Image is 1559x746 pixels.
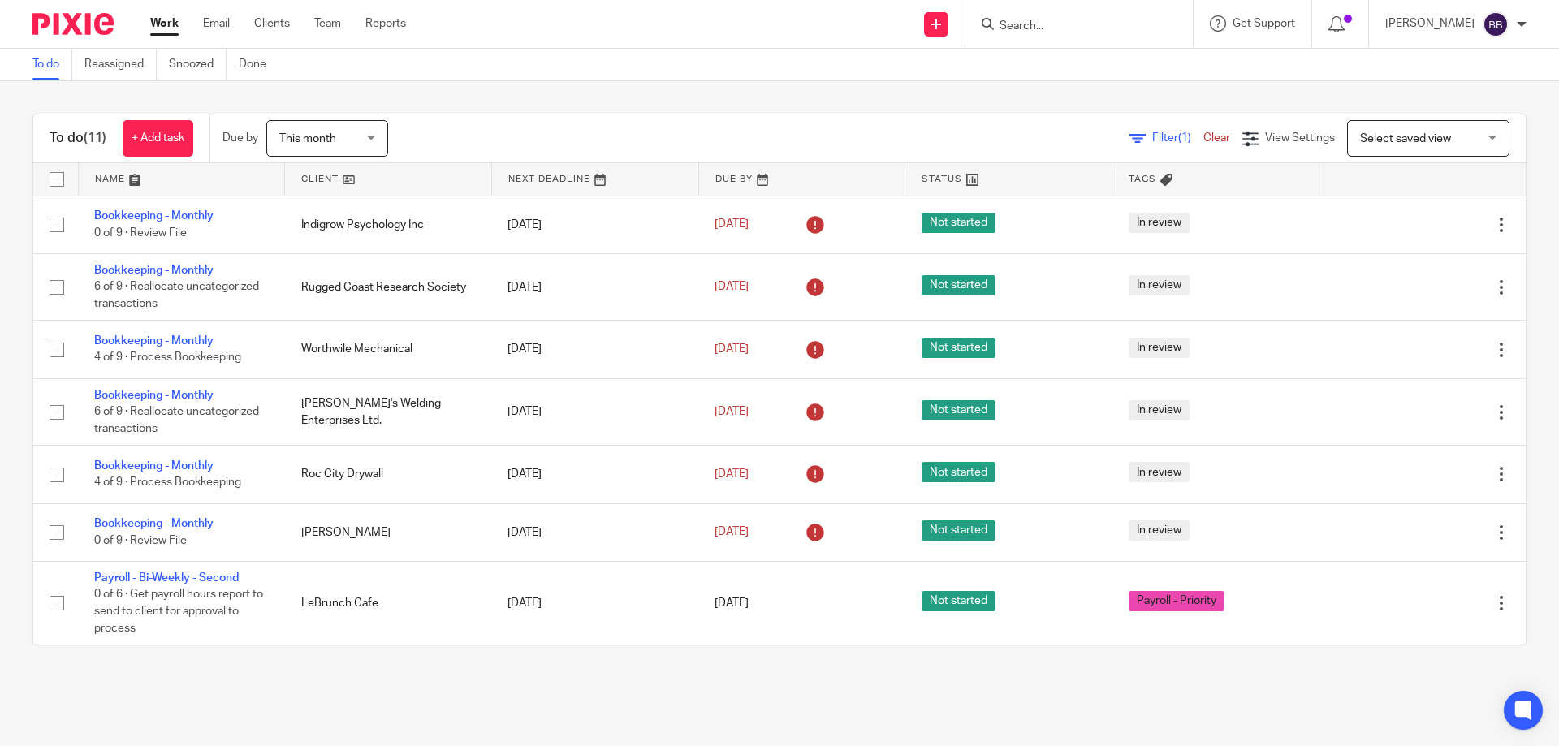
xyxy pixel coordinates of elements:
span: 0 of 9 · Review File [94,535,187,546]
span: In review [1129,213,1190,233]
span: [DATE] [715,281,749,292]
td: [DATE] [491,446,698,503]
span: 0 of 9 · Review File [94,227,187,239]
span: [DATE] [715,527,749,538]
span: This month [279,133,336,144]
td: [DATE] [491,253,698,320]
span: View Settings [1265,132,1335,144]
td: [DATE] [491,321,698,378]
span: Not started [922,520,995,541]
a: Team [314,15,341,32]
td: Worthwile Mechanical [285,321,492,378]
span: [DATE] [715,219,749,231]
a: Snoozed [169,49,227,80]
span: Get Support [1233,18,1295,29]
span: 4 of 9 · Process Bookkeeping [94,477,241,489]
span: [DATE] [715,343,749,355]
span: 0 of 6 · Get payroll hours report to send to client for approval to process [94,589,263,634]
a: Bookkeeping - Monthly [94,265,214,276]
td: Indigrow Psychology Inc [285,196,492,253]
span: Select saved view [1360,133,1451,144]
span: Not started [922,275,995,295]
td: Roc City Drywall [285,446,492,503]
a: Reassigned [84,49,157,80]
a: Payroll - Bi-Weekly - Second [94,572,239,584]
span: Not started [922,213,995,233]
img: svg%3E [1483,11,1509,37]
span: In review [1129,400,1190,420]
span: Not started [922,462,995,482]
span: [DATE] [715,597,749,609]
img: Pixie [32,13,114,35]
a: Done [239,49,279,80]
td: [PERSON_NAME] [285,503,492,561]
span: Not started [922,400,995,420]
a: To do [32,49,72,80]
a: + Add task [123,120,193,157]
a: Work [150,15,179,32]
p: [PERSON_NAME] [1385,15,1475,32]
span: Not started [922,338,995,358]
p: Due by [222,130,258,146]
a: Reports [365,15,406,32]
td: [DATE] [491,562,698,645]
a: Bookkeeping - Monthly [94,460,214,472]
span: 6 of 9 · Reallocate uncategorized transactions [94,282,259,310]
a: Bookkeeping - Monthly [94,210,214,222]
span: Filter [1152,132,1203,144]
span: Not started [922,591,995,611]
td: LeBrunch Cafe [285,562,492,645]
td: Rugged Coast Research Society [285,253,492,320]
span: In review [1129,520,1190,541]
span: In review [1129,338,1190,358]
span: 6 of 9 · Reallocate uncategorized transactions [94,406,259,434]
a: Clients [254,15,290,32]
a: Bookkeeping - Monthly [94,518,214,529]
td: [DATE] [491,503,698,561]
a: Clear [1203,132,1230,144]
h1: To do [50,130,106,147]
span: Payroll - Priority [1129,591,1224,611]
span: In review [1129,462,1190,482]
td: [PERSON_NAME]'s Welding Enterprises Ltd. [285,378,492,445]
a: Bookkeeping - Monthly [94,335,214,347]
input: Search [998,19,1144,34]
span: [DATE] [715,468,749,480]
td: [DATE] [491,196,698,253]
a: Bookkeeping - Monthly [94,390,214,401]
span: Tags [1129,175,1156,183]
span: (11) [84,132,106,144]
span: In review [1129,275,1190,295]
a: Email [203,15,230,32]
span: 4 of 9 · Process Bookkeeping [94,352,241,364]
span: (1) [1178,132,1191,144]
td: [DATE] [491,378,698,445]
span: [DATE] [715,406,749,417]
